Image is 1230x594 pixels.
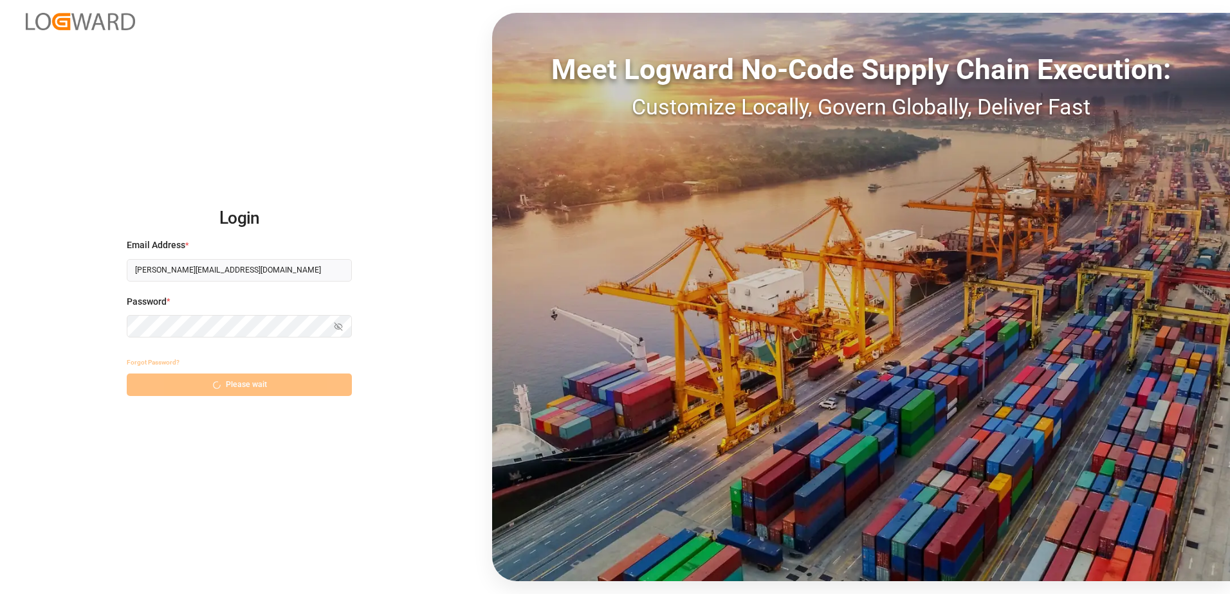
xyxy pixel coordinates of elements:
span: Password [127,295,167,309]
h2: Login [127,198,352,239]
img: Logward_new_orange.png [26,13,135,30]
div: Meet Logward No-Code Supply Chain Execution: [492,48,1230,91]
div: Customize Locally, Govern Globally, Deliver Fast [492,91,1230,123]
input: Enter your email [127,259,352,282]
span: Email Address [127,239,185,252]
